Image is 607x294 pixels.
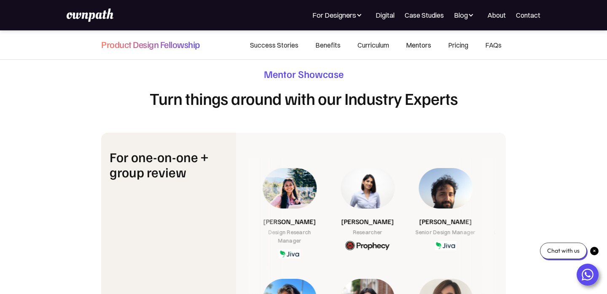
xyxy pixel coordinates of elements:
[349,31,398,59] a: Curriculum
[454,10,468,20] div: Blog
[416,228,475,237] div: Senior Design Manager
[259,228,320,245] div: Design Research Manager
[101,38,200,50] h4: Product Design Fellowship
[101,67,506,80] h3: Mentor Showcase
[477,31,506,59] a: FAQs
[101,89,506,107] h1: Turn things around with our Industry Experts
[250,168,328,259] a: [PERSON_NAME]Design Research Manager
[341,217,394,226] h3: [PERSON_NAME]
[406,168,484,250] a: [PERSON_NAME]Senior Design Manager
[110,150,228,179] h2: For one-on-one + group review
[484,168,562,250] a: [PERSON_NAME]Lead Product Designer
[242,31,307,59] a: Success Stories
[405,10,444,20] a: Case Studies
[312,10,356,20] div: For Designers
[307,31,349,59] a: Benefits
[516,10,540,20] a: Contact
[419,217,472,226] h3: [PERSON_NAME]
[398,31,440,59] a: Mentors
[263,217,316,226] h3: [PERSON_NAME]
[454,10,477,20] div: Blog
[353,228,382,237] div: Researcher
[312,10,365,20] div: For Designers
[540,243,587,259] div: Chat with us
[497,217,550,226] h3: [PERSON_NAME]
[494,228,553,237] div: Lead Product Designer
[376,10,395,20] a: Digital
[440,31,477,59] a: Pricing
[328,168,406,250] a: [PERSON_NAME]Researcher
[101,31,200,57] a: Product Design Fellowship
[487,10,506,20] a: About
